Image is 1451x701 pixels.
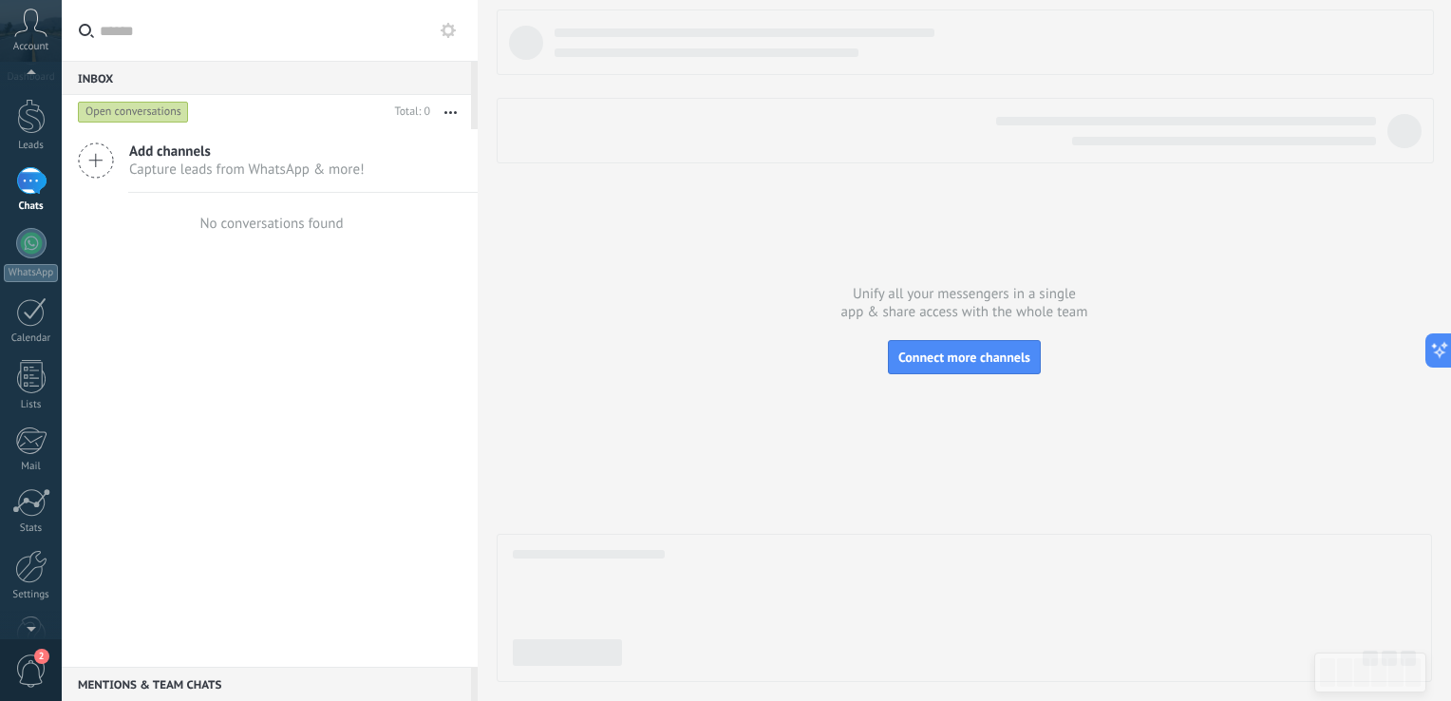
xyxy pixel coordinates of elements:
button: Connect more channels [888,340,1041,374]
span: Account [13,41,48,53]
div: Open conversations [78,101,189,123]
div: Calendar [4,332,59,345]
div: WhatsApp [4,264,58,282]
div: Mentions & Team chats [62,667,471,701]
div: Lists [4,399,59,411]
button: More [430,95,471,129]
span: 2 [34,649,49,664]
span: Capture leads from WhatsApp & more! [129,161,365,179]
div: No conversations found [199,215,343,233]
span: Connect more channels [898,349,1030,366]
div: Mail [4,461,59,473]
div: Leads [4,140,59,152]
div: Total: 0 [387,103,430,122]
span: Add channels [129,142,365,161]
div: Settings [4,589,59,601]
div: Inbox [62,61,471,95]
div: Stats [4,522,59,535]
div: Chats [4,200,59,213]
